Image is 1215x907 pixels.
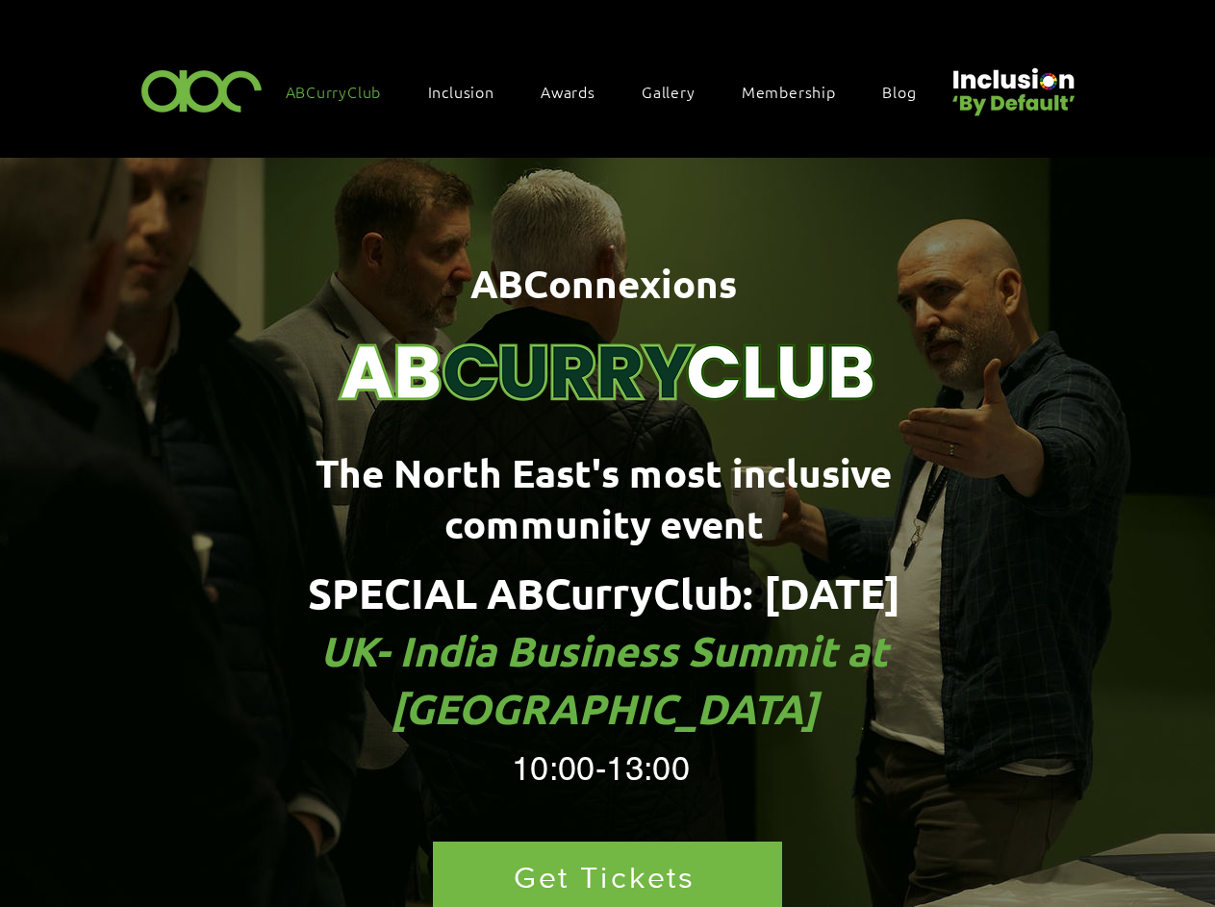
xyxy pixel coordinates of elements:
a: Blog [873,71,945,112]
span: Gallery [642,81,696,102]
div: Inclusion [418,71,523,112]
img: Untitled design (22).png [946,52,1078,118]
span: UK- India Business Summit at [GEOGRAPHIC_DATA] [320,624,888,735]
span: Get Tickets [514,860,696,894]
span: Blog [882,81,916,102]
a: Membership [732,71,865,112]
a: ABCurryClub [276,71,411,112]
span: [DATE] [764,567,900,619]
nav: Site [276,71,946,112]
span: Membership [742,81,836,102]
a: Gallery [632,71,724,112]
span: ABCurryClub [286,81,382,102]
img: ABC-Logo-Blank-Background-01-01-2.png [136,62,268,118]
h1: : [182,565,1026,739]
img: Curry Club Brand (4).png [319,210,897,425]
span: 10:00-13:00 [512,749,690,788]
span: SPECIAL ABCurryClub: [308,567,753,619]
span: Awards [541,81,595,102]
span: The North East's most inclusive community event [316,447,892,548]
div: Awards [531,71,624,112]
span: Inclusion [428,81,494,102]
